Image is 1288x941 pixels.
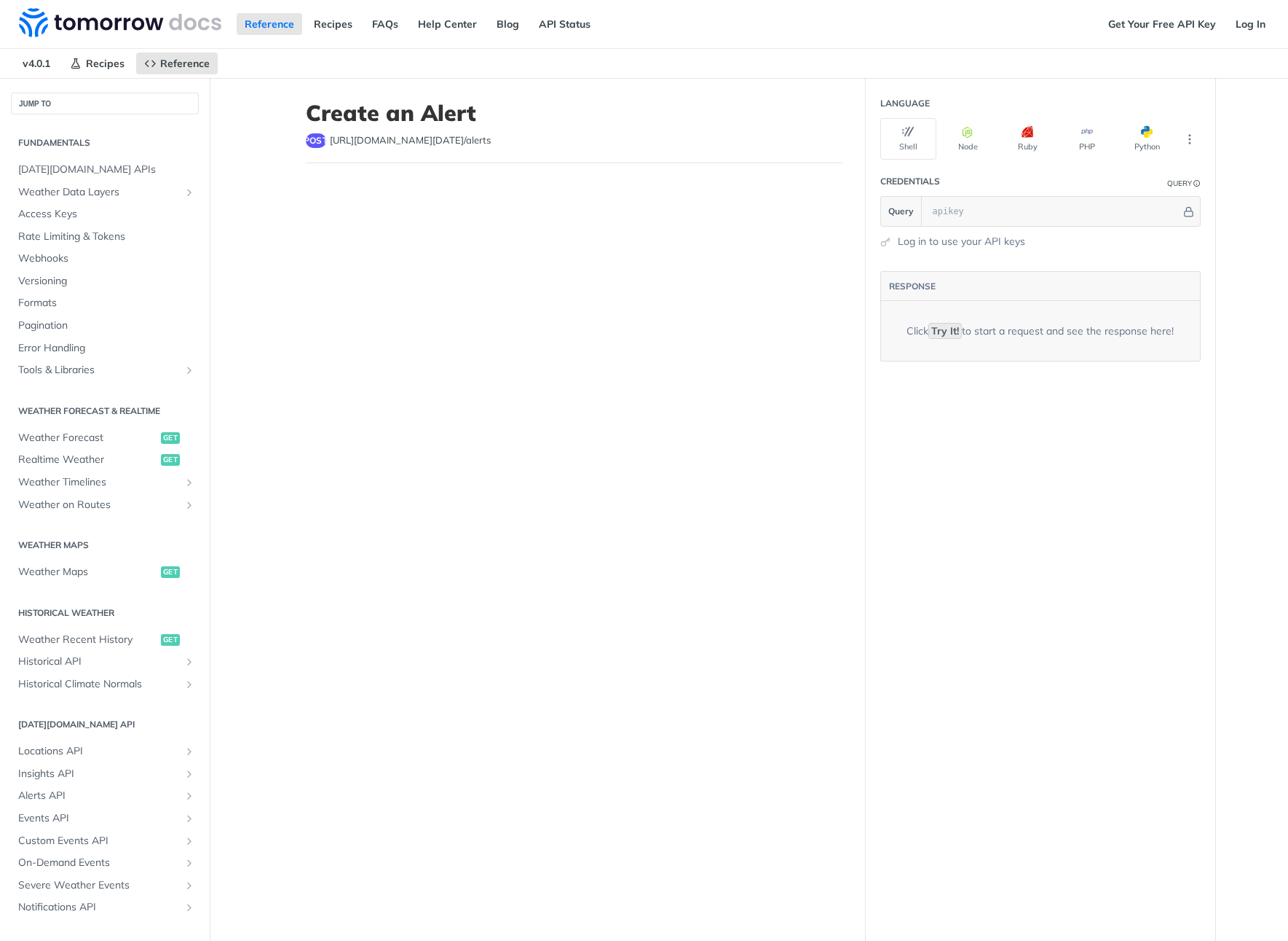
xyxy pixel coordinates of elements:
[11,852,199,874] a: On-Demand EventsShow subpages for On-Demand Events
[11,292,199,314] a: Formats
[880,97,930,110] div: Language
[11,763,199,785] a: Insights APIShow subpages for Insights API
[11,315,199,337] a: Pagination
[161,454,180,466] span: get
[18,655,180,669] span: Historical API
[18,341,195,356] span: Error Handling
[183,499,195,511] button: Show subpages for Weather on Routes
[18,274,195,289] span: Versioning
[1179,128,1201,150] button: More Languages
[18,319,195,333] span: Pagination
[11,359,199,381] a: Tools & LibrariesShow subpages for Tools & Libraries
[160,57,210,70] span: Reference
[11,427,199,449] a: Weather Forecastget
[183,835,195,847] button: Show subpages for Custom Events API
[18,475,180,490] span: Weather Timelines
[11,472,199,493] a: Weather TimelinesShow subpages for Weather Timelines
[18,498,180,512] span: Weather on Routes
[18,633,157,647] span: Weather Recent History
[11,897,199,918] a: Notifications APIShow subpages for Notifications API
[11,629,199,651] a: Weather Recent Historyget
[18,767,180,781] span: Insights API
[11,741,199,762] a: Locations APIShow subpages for Locations API
[1100,13,1224,35] a: Get Your Free API Key
[11,226,199,248] a: Rate Limiting & Tokens
[18,900,180,915] span: Notifications API
[11,808,199,829] a: Events APIShow subpages for Events API
[1228,13,1273,35] a: Log In
[18,834,180,848] span: Custom Events API
[183,813,195,824] button: Show subpages for Events API
[183,857,195,869] button: Show subpages for On-Demand Events
[161,432,180,444] span: get
[11,203,199,225] a: Access Keys
[183,746,195,757] button: Show subpages for Locations API
[11,718,199,731] h2: [DATE][DOMAIN_NAME] API
[19,8,221,37] img: Tomorrow.io Weather API Docs
[18,811,180,826] span: Events API
[183,656,195,668] button: Show subpages for Historical API
[898,234,1025,249] a: Log in to use your API keys
[18,363,180,378] span: Tools & Libraries
[18,163,195,177] span: [DATE][DOMAIN_NAME] APIs
[18,677,180,692] span: Historical Climate Normals
[11,449,199,471] a: Realtime Weatherget
[880,175,940,188] div: Credentials
[1167,178,1201,189] div: QueryInformation
[306,133,326,148] span: post
[11,159,199,181] a: [DATE][DOMAIN_NAME] APIs
[928,323,962,339] code: Try It!
[1181,204,1196,219] button: Hide
[237,13,302,35] a: Reference
[161,634,180,646] span: get
[1183,133,1196,146] svg: More ellipsis
[1193,180,1201,187] i: Information
[410,13,485,35] a: Help Center
[11,136,199,149] h2: Fundamentals
[18,185,180,200] span: Weather Data Layers
[62,52,133,74] a: Recipes
[183,768,195,780] button: Show subpages for Insights API
[1000,118,1056,160] button: Ruby
[925,197,1181,226] input: apikey
[15,52,58,74] span: v4.0.1
[18,789,180,803] span: Alerts API
[11,93,199,114] button: JUMP TO
[1119,118,1175,160] button: Python
[11,875,199,897] a: Severe Weather EventsShow subpages for Severe Weather Events
[11,405,199,418] h2: Weather Forecast & realtime
[18,251,195,266] span: Webhooks
[86,57,125,70] span: Recipes
[306,100,843,126] h1: Create an Alert
[1059,118,1115,160] button: PHP
[888,279,936,294] button: RESPONSE
[18,296,195,311] span: Formats
[11,539,199,552] h2: Weather Maps
[531,13,598,35] a: API Status
[11,673,199,695] a: Historical Climate NormalsShow subpages for Historical Climate Normals
[881,197,922,226] button: Query
[306,13,360,35] a: Recipes
[183,477,195,488] button: Show subpages for Weather Timelines
[11,830,199,852] a: Custom Events APIShow subpages for Custom Events API
[940,118,996,160] button: Node
[11,561,199,583] a: Weather Mapsget
[11,651,199,673] a: Historical APIShow subpages for Historical API
[11,606,199,620] h2: Historical Weather
[18,744,180,759] span: Locations API
[183,790,195,802] button: Show subpages for Alerts API
[11,270,199,292] a: Versioning
[183,880,195,891] button: Show subpages for Severe Weather Events
[18,453,157,467] span: Realtime Weather
[11,248,199,270] a: Webhooks
[18,856,180,870] span: On-Demand Events
[18,878,180,893] span: Severe Weather Events
[183,187,195,198] button: Show subpages for Weather Data Layers
[183,902,195,913] button: Show subpages for Notifications API
[330,133,491,148] span: https://api.tomorrow.io/v4/alerts
[1167,178,1192,189] div: Query
[489,13,527,35] a: Blog
[11,181,199,203] a: Weather Data LayersShow subpages for Weather Data Layers
[183,364,195,376] button: Show subpages for Tools & Libraries
[11,785,199,807] a: Alerts APIShow subpages for Alerts API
